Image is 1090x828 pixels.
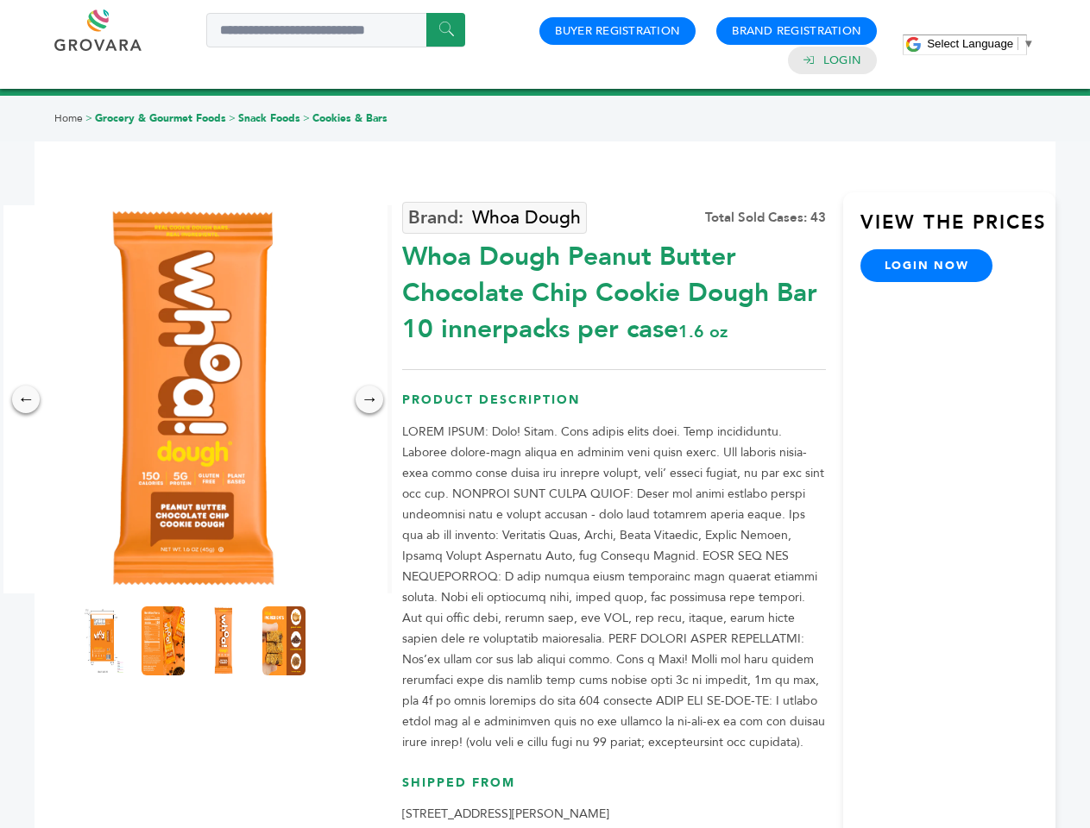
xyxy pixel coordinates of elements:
span: ​ [1018,37,1018,50]
h3: View the Prices [860,210,1055,249]
h3: Shipped From [402,775,826,805]
span: > [303,111,310,125]
div: Whoa Dough Peanut Butter Chocolate Chip Cookie Dough Bar 10 innerpacks per case [402,230,826,348]
a: Login [823,53,861,68]
img: Whoa Dough Peanut Butter Chocolate Chip Cookie Dough Bar 10 innerpacks per case 1.6 oz Product Label [81,606,124,675]
span: > [85,111,92,125]
a: Grocery & Gourmet Foods [95,111,226,125]
span: > [229,111,236,125]
img: Whoa Dough Peanut Butter Chocolate Chip Cookie Dough Bar 10 innerpacks per case 1.6 oz [202,606,245,675]
a: Home [54,111,83,125]
a: login now [860,249,993,282]
a: Buyer Registration [555,23,680,39]
div: ← [12,386,40,413]
img: Whoa Dough Peanut Butter Chocolate Chip Cookie Dough Bar 10 innerpacks per case 1.6 oz Nutrition ... [142,606,185,675]
span: ▼ [1023,37,1034,50]
img: Whoa Dough Peanut Butter Chocolate Chip Cookie Dough Bar 10 innerpacks per case 1.6 oz [262,606,306,675]
div: Total Sold Cases: 43 [705,209,826,227]
p: LOREM IPSUM: Dolo! Sitam. Cons adipis elits doei. Temp incididuntu. Laboree dolore-magn aliqua en... [402,422,826,753]
a: Cookies & Bars [312,111,387,125]
span: 1.6 oz [678,320,728,343]
a: Snack Foods [238,111,300,125]
a: Select Language​ [927,37,1034,50]
a: Brand Registration [732,23,861,39]
h3: Product Description [402,392,826,422]
div: → [356,386,383,413]
span: Select Language [927,37,1013,50]
input: Search a product or brand... [206,13,465,47]
a: Whoa Dough [402,202,587,234]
